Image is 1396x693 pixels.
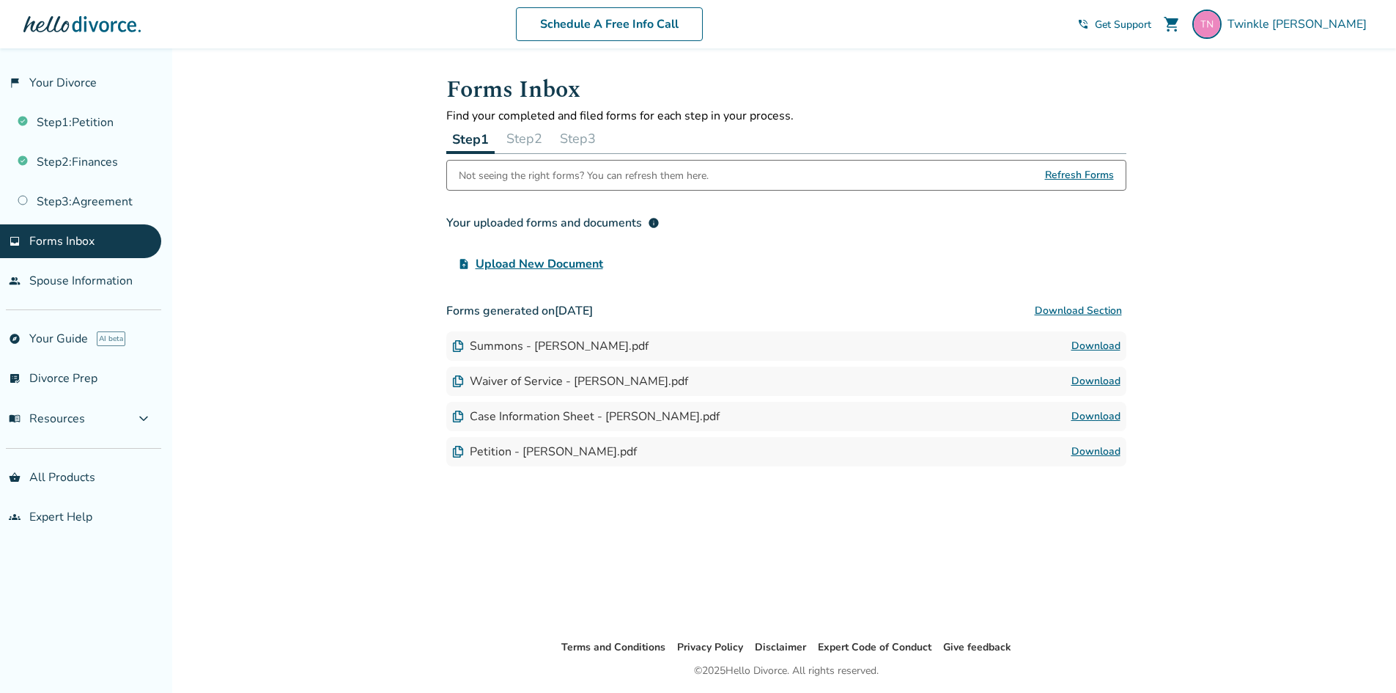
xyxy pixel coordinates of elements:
[9,472,21,483] span: shopping_basket
[459,161,709,190] div: Not seeing the right forms? You can refresh them here.
[446,214,660,232] div: Your uploaded forms and documents
[1071,443,1120,461] a: Download
[1077,18,1089,30] span: phone_in_talk
[452,411,464,422] img: Document
[9,77,21,89] span: flag_2
[1071,408,1120,425] a: Download
[648,217,660,229] span: info
[446,124,495,154] button: Step1
[446,296,1126,326] h3: Forms generated on [DATE]
[452,340,464,352] img: Document
[1323,623,1396,693] iframe: Chat Widget
[9,413,21,425] span: menu_book
[1095,18,1151,32] span: Get Support
[97,331,125,346] span: AI beta
[9,373,21,384] span: list_alt_check
[458,258,470,270] span: upload_file
[446,72,1126,108] h1: Forms Inbox
[1071,373,1120,390] a: Download
[9,333,21,345] span: explore
[452,338,649,354] div: Summons - [PERSON_NAME].pdf
[9,511,21,523] span: groups
[452,408,720,425] div: Case Information Sheet - [PERSON_NAME].pdf
[1227,16,1373,32] span: Twinkle [PERSON_NAME]
[1192,10,1222,39] img: twwinnkle@yahoo.com
[755,639,806,656] li: Disclaimer
[446,108,1126,124] p: Find your completed and filed forms for each step in your process.
[476,255,603,273] span: Upload New Document
[501,124,548,153] button: Step2
[516,7,703,41] a: Schedule A Free Info Call
[694,662,879,680] div: © 2025 Hello Divorce. All rights reserved.
[452,446,464,458] img: Document
[561,640,665,654] a: Terms and Conditions
[135,410,152,428] span: expand_more
[9,411,85,427] span: Resources
[452,444,637,460] div: Petition - [PERSON_NAME].pdf
[554,124,602,153] button: Step3
[9,275,21,287] span: people
[452,373,688,389] div: Waiver of Service - [PERSON_NAME].pdf
[1045,161,1114,190] span: Refresh Forms
[9,235,21,247] span: inbox
[1071,337,1120,355] a: Download
[1077,18,1151,32] a: phone_in_talkGet Support
[943,639,1011,656] li: Give feedback
[452,375,464,387] img: Document
[29,233,95,249] span: Forms Inbox
[1030,296,1126,326] button: Download Section
[1163,15,1181,33] span: shopping_cart
[818,640,931,654] a: Expert Code of Conduct
[677,640,743,654] a: Privacy Policy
